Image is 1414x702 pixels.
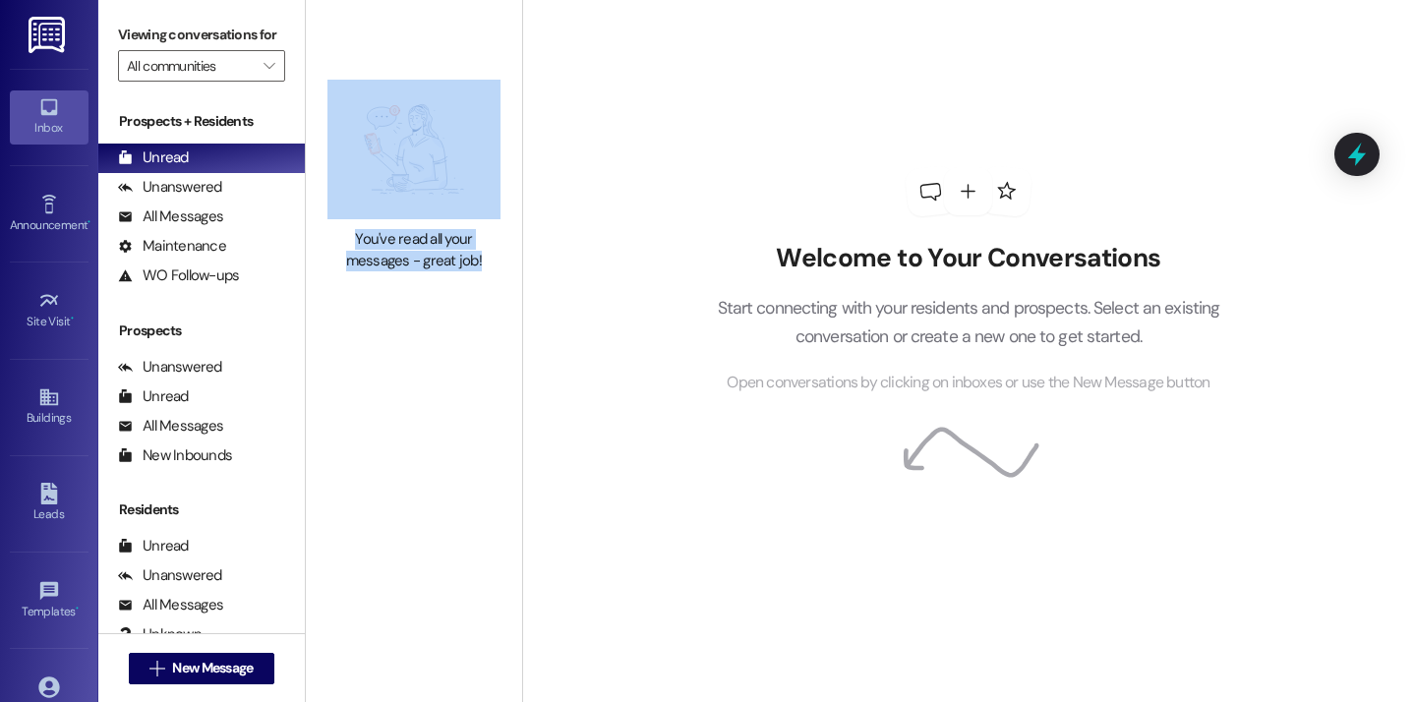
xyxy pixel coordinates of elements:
[118,416,223,437] div: All Messages
[118,357,222,378] div: Unanswered
[118,147,189,168] div: Unread
[687,294,1250,350] p: Start connecting with your residents and prospects. Select an existing conversation or create a n...
[264,58,274,74] i: 
[127,50,254,82] input: All communities
[118,386,189,407] div: Unread
[118,624,202,645] div: Unknown
[10,574,88,627] a: Templates •
[88,215,90,229] span: •
[129,653,274,684] button: New Message
[10,90,88,144] a: Inbox
[98,499,305,520] div: Residents
[727,371,1209,395] span: Open conversations by clicking on inboxes or use the New Message button
[98,111,305,132] div: Prospects + Residents
[327,80,501,220] img: empty-state
[98,321,305,341] div: Prospects
[10,477,88,530] a: Leads
[29,17,69,53] img: ResiDesk Logo
[172,658,253,678] span: New Message
[118,265,239,286] div: WO Follow-ups
[687,243,1250,274] h2: Welcome to Your Conversations
[10,284,88,337] a: Site Visit •
[149,661,164,676] i: 
[118,177,222,198] div: Unanswered
[118,206,223,227] div: All Messages
[118,536,189,556] div: Unread
[10,380,88,434] a: Buildings
[71,312,74,325] span: •
[118,445,232,466] div: New Inbounds
[118,565,222,586] div: Unanswered
[76,602,79,615] span: •
[118,20,285,50] label: Viewing conversations for
[118,236,226,257] div: Maintenance
[118,595,223,615] div: All Messages
[327,229,501,271] div: You've read all your messages - great job!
